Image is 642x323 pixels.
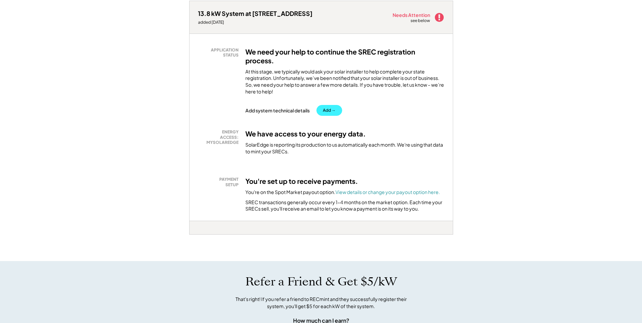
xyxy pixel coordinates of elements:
[201,47,239,58] div: APPLICATION STATUS
[316,105,342,116] button: Add →
[189,235,212,237] div: kkjuocak - VA Distributed
[245,129,366,138] h3: We have access to your energy data.
[245,142,444,155] div: SolarEdge is reporting its production to us automatically each month. We're using that data to mi...
[198,9,312,17] div: 13.8 kW System at [STREET_ADDRESS]
[201,177,239,187] div: PAYMENT SETUP
[245,68,444,95] div: At this stage, we typically would ask your solar installer to help complete your state registrati...
[393,13,431,17] div: Needs Attention
[245,275,397,289] h1: Refer a Friend & Get $5/kW
[411,18,431,24] div: see below
[198,20,312,25] div: added [DATE]
[228,296,414,310] div: That's right! If you refer a friend to RECmint and they successfully register their system, you'l...
[245,47,444,65] h3: We need your help to continue the SREC registration process.
[245,107,310,113] div: Add system technical details
[245,199,444,212] div: SREC transactions generally occur every 1-4 months on the market option. Each time your SRECs sel...
[245,189,440,196] div: You're on the Spot Market payout option.
[245,177,358,186] h3: You're set up to receive payments.
[201,129,239,145] div: ENERGY ACCESS: MYSOLAREDGE
[335,189,440,195] a: View details or change your payout option here.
